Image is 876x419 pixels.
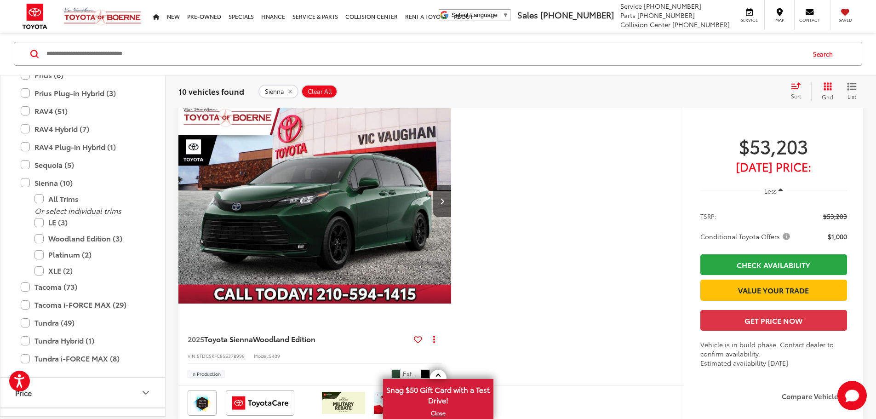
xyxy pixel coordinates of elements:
[178,98,452,304] div: 2025 Toyota Sienna Woodland Edition 0
[21,333,145,349] label: Tundra Hybrid (1)
[21,138,145,155] label: RAV4 Plug-in Hybrid (1)
[791,92,801,100] span: Sort
[799,17,820,23] span: Contact
[269,352,280,359] span: 5409
[835,17,855,23] span: Saved
[197,352,245,359] span: 5TDCSKFC8SS37B996
[374,392,417,414] img: /static/brand-toyota/National_Assets/toyota-college-grad.jpeg?height=48
[421,369,430,379] span: Black Softex®
[760,183,788,199] button: Less
[823,212,847,221] span: $53,203
[34,205,121,215] i: Or select individual trims
[15,388,32,397] div: Price
[700,254,847,275] a: Check Availability
[620,11,636,20] span: Parts
[700,310,847,331] button: Get Price Now
[258,84,298,98] button: remove Sienna
[837,381,867,410] button: Toggle Chat Window
[34,247,145,263] label: Platinum (2)
[34,230,145,247] label: Woodland Edition (3)
[700,134,847,157] span: $53,203
[21,121,145,137] label: RAV4 Hybrid (7)
[178,98,452,304] a: 2025 Toyota Sienna Woodland Edition AWD2025 Toyota Sienna Woodland Edition AWD2025 Toyota Sienna ...
[322,392,365,414] img: /static/brand-toyota/National_Assets/toyota-military-rebate.jpeg?height=48
[46,43,804,65] input: Search by Make, Model, or Keyword
[253,333,315,344] span: Woodland Edition
[228,392,292,414] img: ToyotaCare Vic Vaughan Toyota of Boerne Boerne TX
[21,350,145,367] label: Tundra i-FORCE MAX (8)
[786,82,811,100] button: Select sort value
[700,340,847,367] div: Vehicle is in build phase. Contact dealer to confirm availability. Estimated availability [DATE]
[191,372,221,376] span: In Production
[828,232,847,241] span: $1,000
[822,92,833,100] span: Grid
[452,11,509,18] a: Select Language​
[700,162,847,171] span: [DATE] Price:
[204,333,253,344] span: Toyota Sienna
[188,352,197,359] span: VIN:
[782,392,854,401] label: Compare Vehicle
[769,17,790,23] span: Map
[540,9,614,21] span: [PHONE_NUMBER]
[517,9,538,21] span: Sales
[188,334,410,344] a: 2025Toyota SiennaWoodland Edition
[34,190,145,207] label: All Trims
[21,279,145,295] label: Tacoma (73)
[700,232,792,241] span: Conditional Toyota Offers
[21,85,145,101] label: Prius Plug-in Hybrid (3)
[811,82,840,100] button: Grid View
[63,7,142,26] img: Vic Vaughan Toyota of Boerne
[503,11,509,18] span: ▼
[452,11,498,18] span: Select Language
[433,185,451,217] button: Next image
[672,20,730,29] span: [PHONE_NUMBER]
[804,42,846,65] button: Search
[189,392,215,414] img: Toyota Safety Sense Vic Vaughan Toyota of Boerne Boerne TX
[391,369,401,379] span: Cypress
[837,381,867,410] svg: Start Chat
[34,263,145,279] label: XLE (2)
[637,11,695,20] span: [PHONE_NUMBER]
[301,84,338,98] button: Clear All
[700,212,716,221] span: TSRP:
[140,387,151,398] div: Price
[21,297,145,313] label: Tacoma i-FORCE MAX (29)
[739,17,760,23] span: Service
[620,20,670,29] span: Collision Center
[308,87,332,95] span: Clear All
[700,232,793,241] button: Conditional Toyota Offers
[764,187,777,195] span: Less
[700,280,847,300] a: Value Your Trade
[265,87,284,95] span: Sienna
[188,333,204,344] span: 2025
[433,335,435,343] span: dropdown dots
[34,214,145,230] label: LE (3)
[21,315,145,331] label: Tundra (49)
[21,156,145,172] label: Sequoia (5)
[0,378,166,408] button: PricePrice
[426,331,442,347] button: Actions
[847,92,856,100] span: List
[21,174,145,190] label: Sienna (10)
[254,352,269,359] span: Model:
[840,82,863,100] button: List View
[384,380,492,408] span: Snag $50 Gift Card with a Test Drive!
[178,98,452,304] img: 2025 Toyota Sienna Woodland Edition AWD
[21,103,145,119] label: RAV4 (51)
[620,1,642,11] span: Service
[178,85,244,96] span: 10 vehicles found
[644,1,701,11] span: [PHONE_NUMBER]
